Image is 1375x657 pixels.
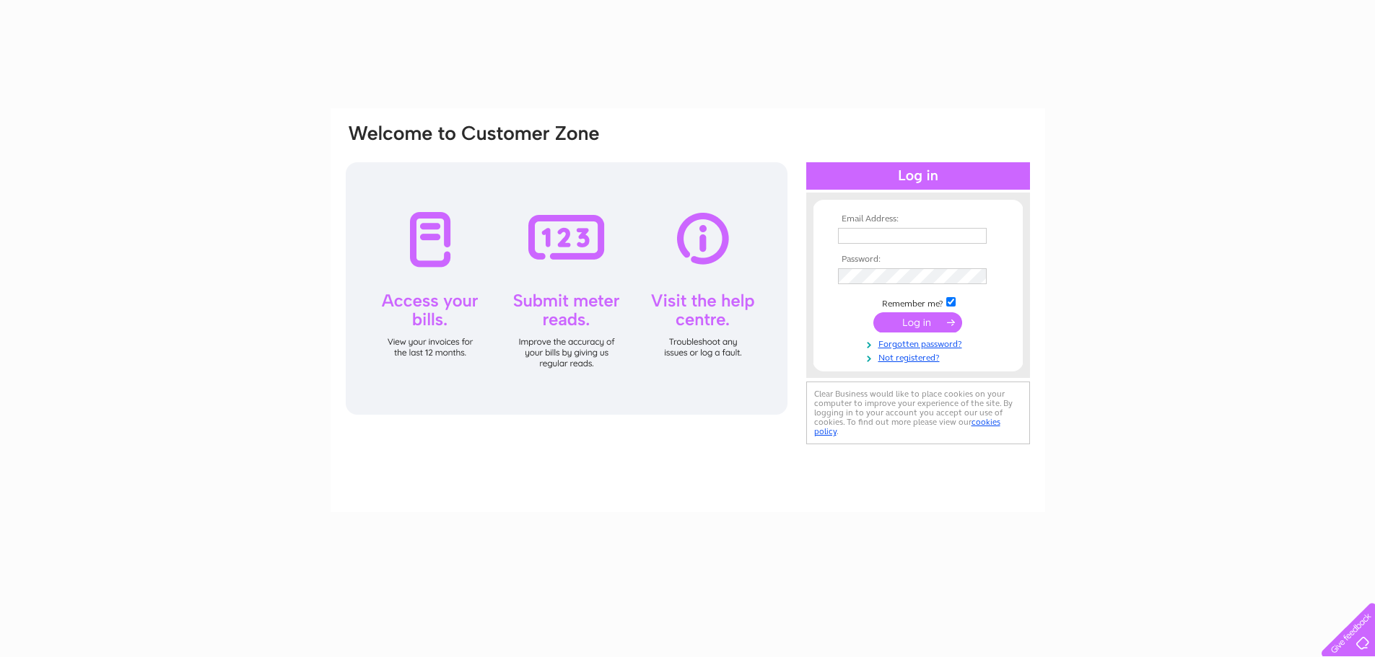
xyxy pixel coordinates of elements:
div: Clear Business would like to place cookies on your computer to improve your experience of the sit... [806,382,1030,444]
a: cookies policy [814,417,1000,436]
a: Forgotten password? [838,336,1002,350]
th: Email Address: [834,214,1002,224]
td: Remember me? [834,295,1002,309]
th: Password: [834,255,1002,265]
input: Submit [873,312,962,332]
a: Not registered? [838,350,1002,363]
